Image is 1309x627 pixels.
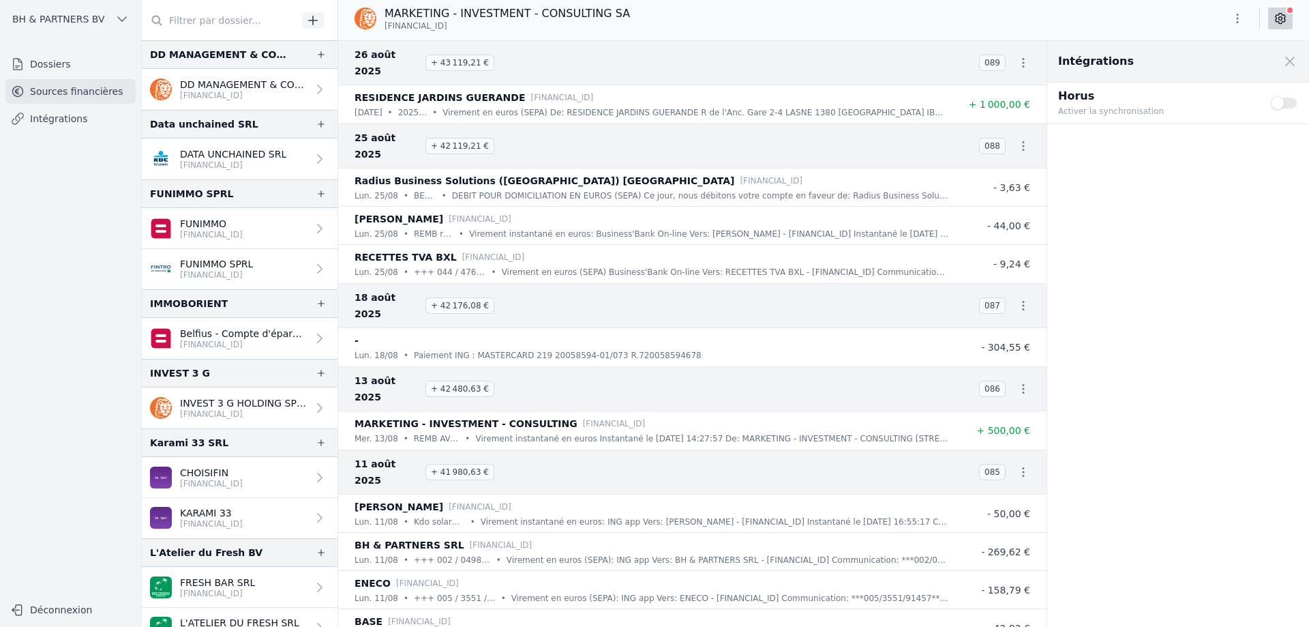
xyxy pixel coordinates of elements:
span: - 44,00 € [987,220,1030,231]
span: - 3,63 € [993,182,1030,193]
p: MARKETING - INVESTMENT - CONSULTING SA [385,5,630,22]
span: + 42 119,21 € [425,138,494,154]
div: FUNIMMO SPRL [150,186,234,202]
span: + 42 480,63 € [425,381,494,397]
div: • [404,515,408,529]
a: DD MANAGEMENT & CONSULTING SRL [FINANCIAL_ID] [142,69,337,110]
p: REMB AVANCE TRAVAUX [414,432,460,446]
div: • [432,106,437,119]
img: FINTRO_BE_BUSINESS_GEBABEBB.png [150,258,172,280]
div: Karami 33 SRL [150,435,228,451]
p: 2025-011 [398,106,427,119]
span: + 42 176,08 € [425,297,494,314]
a: KARAMI 33 [FINANCIAL_ID] [142,498,337,538]
button: Déconnexion [5,599,136,621]
a: Belfius - Compte d'épargne [FINANCIAL_ID] [142,318,337,359]
div: Data unchained SRL [150,116,258,132]
p: Kdo solare e mambour [414,515,465,529]
span: + 1 000,00 € [969,99,1030,110]
p: Radius Business Solutions ([GEOGRAPHIC_DATA]) [GEOGRAPHIC_DATA] [355,173,734,189]
div: • [404,553,408,567]
p: FUNIMMO [180,217,243,231]
p: INVEST 3 G HOLDING SPRL [180,396,307,410]
p: +++ 002 / 0498 / 75334 +++ [414,553,491,567]
p: [FINANCIAL_ID] [740,174,802,188]
span: 089 [979,55,1006,71]
p: Virement en euros (SEPA): ING app Vers: BH & PARTNERS SRL - [FINANCIAL_ID] Communication: ***002/... [507,553,948,567]
div: • [404,432,408,446]
a: Dossiers [5,52,136,76]
p: [FINANCIAL_ID] [449,500,511,514]
p: [FINANCIAL_ID] [180,409,307,420]
img: belfius.png [150,218,172,239]
p: lun. 18/08 [355,349,398,362]
p: Virement instantané en euros: Business'Bank On-line Vers: [PERSON_NAME] - [FINANCIAL_ID] Instanta... [469,227,948,241]
div: • [492,265,496,279]
a: FRESH BAR SRL [FINANCIAL_ID] [142,567,337,608]
div: L'Atelier du Fresh BV [150,544,262,561]
span: 085 [979,464,1006,480]
p: MARKETING - INVESTMENT - CONSULTING [355,415,577,432]
div: IMMOBORIENT [150,295,228,312]
p: [FINANCIAL_ID] [449,212,511,226]
p: Virement en euros (SEPA) De: RESIDENCE JARDINS GUERANDE R de l'Anc. Gare 2-4 LASNE 1380 [GEOGRAPH... [442,106,948,119]
p: Belfius - Compte d'épargne [180,327,307,340]
p: lun. 25/08 [355,189,398,203]
p: Virement instantané en euros Instantané le [DATE] 14:27:57 De: MARKETING - INVESTMENT - CONSULTIN... [475,432,948,446]
p: BH & PARTNERS SRL [355,537,464,553]
p: +++ 005 / 3551 / 91457 +++ [414,592,496,605]
p: lun. 11/08 [355,553,398,567]
span: - 9,24 € [993,259,1030,269]
span: + 500,00 € [976,425,1030,436]
a: FUNIMMO SPRL [FINANCIAL_ID] [142,249,337,289]
div: • [465,432,470,446]
span: BH & PARTNERS BV [12,12,104,26]
p: [FINANCIAL_ID] [180,160,286,171]
div: • [404,227,408,241]
span: - 269,62 € [981,546,1030,557]
span: 13 août 2025 [355,373,420,405]
p: - [355,332,359,349]
p: +++ 044 / 4767 / 26956 +++ [414,265,486,279]
p: [FINANCIAL_ID] [531,91,594,104]
img: ing.png [150,78,172,100]
p: DATA UNCHAINED SRL [180,147,286,161]
p: KARAMI 33 [180,506,243,520]
p: [FINANCIAL_ID] [470,538,532,552]
button: BH & PARTNERS BV [5,8,136,30]
div: • [496,553,501,567]
div: • [459,227,464,241]
input: Filtrer par dossier... [142,8,297,33]
span: [FINANCIAL_ID] [385,20,447,31]
div: • [501,592,506,605]
p: Activer la synchronisation [1058,104,1254,118]
div: DD MANAGEMENT & CONSULTING BV [150,46,294,63]
p: RECETTES TVA BXL [355,249,457,265]
img: KBC_BRUSSELS_KREDBEBB.png [150,148,172,170]
p: Horus [1058,88,1254,104]
a: INVEST 3 G HOLDING SPRL [FINANCIAL_ID] [142,388,337,428]
span: 26 août 2025 [355,46,420,79]
p: [FINANCIAL_ID] [180,588,255,599]
div: INVEST 3 G [150,365,210,381]
p: Paiement ING : MASTERCARD 219 20058594-01/073 R.720058594678 [414,349,702,362]
img: BEOBANK_CTBKBEBX.png [150,507,172,529]
div: • [404,592,408,605]
a: Intégrations [5,106,136,131]
p: FRESH BAR SRL [180,576,255,589]
p: BE251700295055 [414,189,436,203]
div: • [388,106,393,119]
p: mer. 13/08 [355,432,398,446]
p: [FINANCIAL_ID] [396,577,459,590]
img: ing.png [150,397,172,419]
span: + 43 119,21 € [425,55,494,71]
p: [FINANCIAL_ID] [180,339,307,350]
p: ENECO [355,575,391,592]
span: 087 [979,297,1006,314]
p: FUNIMMO SPRL [180,257,253,271]
a: DATA UNCHAINED SRL [FINANCIAL_ID] [142,138,337,179]
p: lun. 11/08 [355,592,398,605]
p: [FINANCIAL_ID] [180,229,243,240]
a: Sources financières [5,79,136,104]
p: REMB resto 21/08 [414,227,453,241]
